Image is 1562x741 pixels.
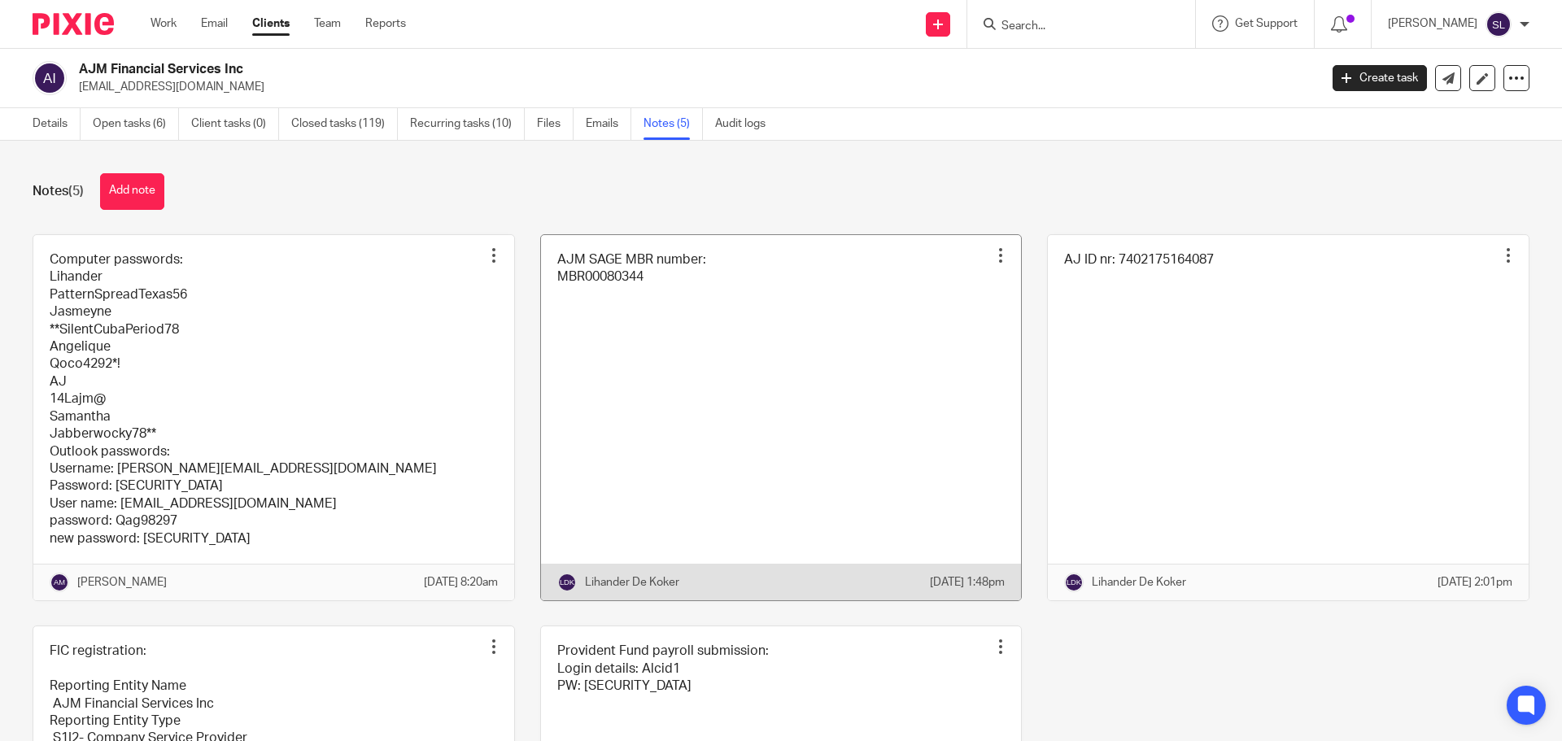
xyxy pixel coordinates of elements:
[33,183,84,200] h1: Notes
[79,79,1308,95] p: [EMAIL_ADDRESS][DOMAIN_NAME]
[1438,574,1512,591] p: [DATE] 2:01pm
[557,573,577,592] img: svg%3E
[1235,18,1298,29] span: Get Support
[537,108,574,140] a: Files
[1333,65,1427,91] a: Create task
[68,185,84,198] span: (5)
[100,173,164,210] button: Add note
[93,108,179,140] a: Open tasks (6)
[33,13,114,35] img: Pixie
[1092,574,1186,591] p: Lihander De Koker
[252,15,290,32] a: Clients
[314,15,341,32] a: Team
[365,15,406,32] a: Reports
[1486,11,1512,37] img: svg%3E
[33,108,81,140] a: Details
[1388,15,1477,32] p: [PERSON_NAME]
[151,15,177,32] a: Work
[644,108,703,140] a: Notes (5)
[201,15,228,32] a: Email
[33,61,67,95] img: svg%3E
[191,108,279,140] a: Client tasks (0)
[715,108,778,140] a: Audit logs
[50,573,69,592] img: svg%3E
[1064,573,1084,592] img: svg%3E
[291,108,398,140] a: Closed tasks (119)
[1000,20,1146,34] input: Search
[585,574,679,591] p: Lihander De Koker
[79,61,1062,78] h2: AJM Financial Services Inc
[77,574,167,591] p: [PERSON_NAME]
[410,108,525,140] a: Recurring tasks (10)
[424,574,498,591] p: [DATE] 8:20am
[930,574,1005,591] p: [DATE] 1:48pm
[586,108,631,140] a: Emails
